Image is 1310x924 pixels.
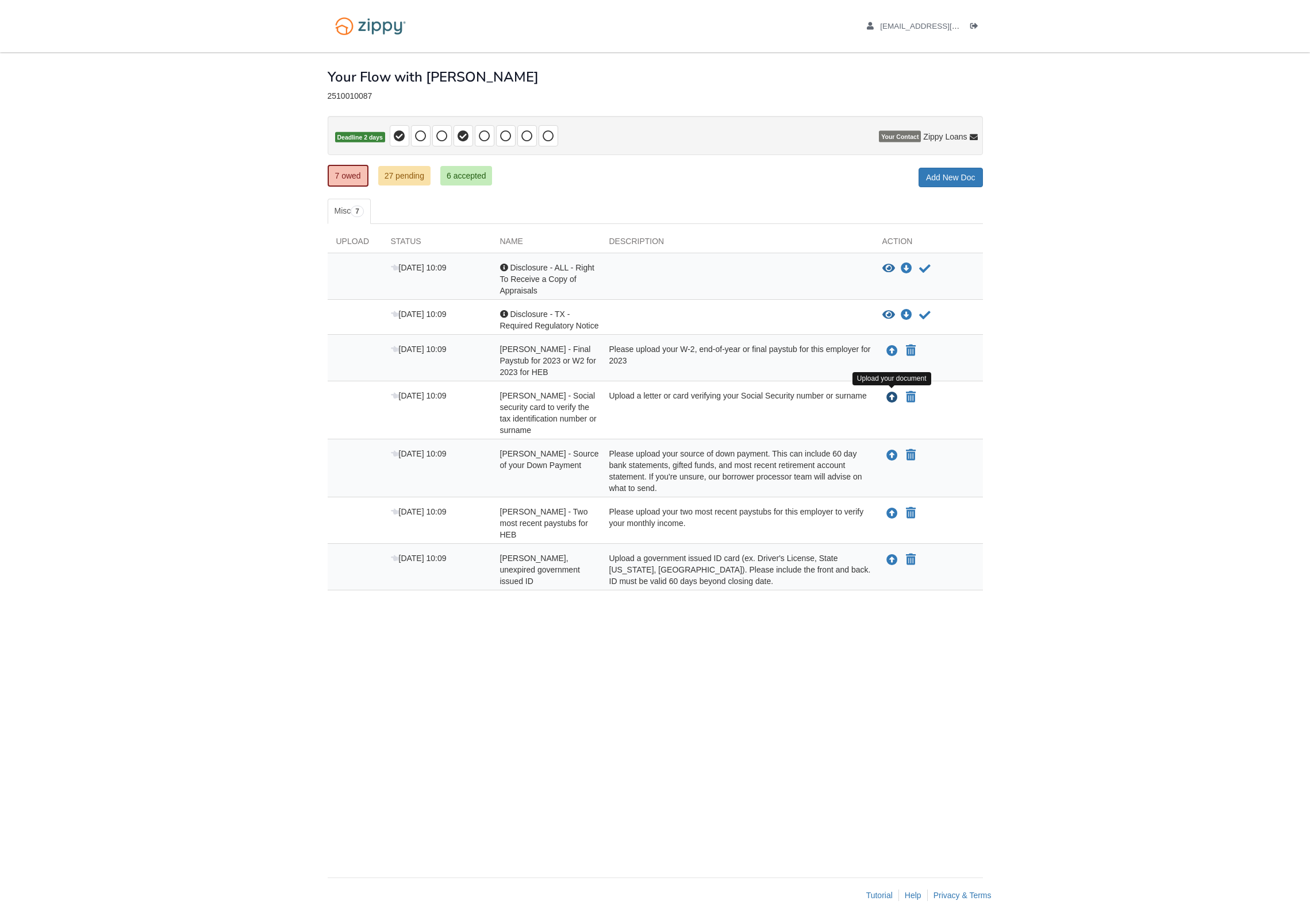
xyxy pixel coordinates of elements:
div: Upload a government issued ID card (ex. Driver's License, State [US_STATE], [GEOGRAPHIC_DATA]). P... [601,552,874,587]
div: Name [491,235,601,253]
a: edit profile [867,22,1012,33]
span: [DATE] 10:09 [391,507,447,516]
h1: Your Flow with [PERSON_NAME] [328,69,539,84]
div: Upload [328,235,382,253]
button: Acknowledge receipt of document [918,262,932,276]
span: [DATE] 10:09 [391,263,447,272]
div: Please upload your two most recent paystubs for this employer to verify your monthly income. [601,506,874,540]
button: Upload Pedro Rivera - Social security card to verify the tax identification number or surname [885,390,899,405]
span: [DATE] 10:09 [391,391,447,400]
img: Logo [328,11,413,41]
button: Declare Pedro Rivera - Source of your Down Payment not applicable [905,449,917,462]
span: [PERSON_NAME] - Social security card to verify the tax identification number or surname [500,391,597,435]
button: Declare Pedro Rivera - Social security card to verify the tax identification number or surname no... [905,391,917,404]
span: Your Contact [879,131,921,142]
button: Acknowledge receipt of document [918,308,932,322]
button: Declare Pedro Rivera - Two most recent paystubs for HEB not applicable [905,507,917,520]
span: [PERSON_NAME], unexpired government issued ID [500,554,580,586]
button: View Disclosure - TX - Required Regulatory Notice [882,310,895,321]
div: Upload a letter or card verifying your Social Security number or surname [601,390,874,436]
span: Zippy Loans [923,131,967,142]
span: [DATE] 10:09 [391,554,447,563]
span: Disclosure - TX - Required Regulatory Notice [500,310,599,330]
button: Declare Pedro Rivera - Valid, unexpired government issued ID not applicable [905,553,917,567]
a: Log out [970,22,983,33]
a: 7 owed [328,165,368,187]
a: Add New Doc [919,168,983,187]
a: 27 pending [378,166,431,185]
span: 7 [351,206,364,217]
a: Privacy & Terms [933,891,992,900]
button: Upload Pedro Rivera - Two most recent paystubs for HEB [885,506,899,521]
div: Description [601,235,874,253]
span: [PERSON_NAME] - Source of your Down Payment [500,449,599,470]
span: [DATE] 10:09 [391,310,447,319]
div: Status [382,235,491,253]
button: View Disclosure - ALL - Right To Receive a Copy of Appraisals [882,263,895,275]
span: [PERSON_NAME] - Final Paystub for 2023 or W2 for 2023 for HEB [500,345,596,377]
span: ordepnlirpa@gmail.com [880,22,1012,30]
a: Misc [328,199,371,224]
div: Action [874,235,983,253]
span: [PERSON_NAME] - Two most recent paystubs for HEB [500,507,588,539]
a: Download Disclosure - TX - Required Regulatory Notice [901,311,912,320]
button: Upload Pedro Rivera - Valid, unexpired government issued ID [885,552,899,567]
div: Upload your document [852,372,931,385]
span: [DATE] 10:09 [391,345,447,354]
span: [DATE] 10:09 [391,449,447,458]
div: Please upload your W-2, end-of-year or final paystub for this employer for 2023 [601,343,874,378]
div: Please upload your source of down payment. This can include 60 day bank statements, gifted funds,... [601,448,874,494]
span: Disclosure - ALL - Right To Receive a Copy of Appraisals [500,263,594,295]
a: Download Disclosure - ALL - Right To Receive a Copy of Appraisals [901,264,912,273]
a: Tutorial [866,891,893,900]
span: Deadline 2 days [335,132,385,143]
button: Upload Pedro Rivera - Final Paystub for 2023 or W2 for 2023 for HEB [885,343,899,358]
a: Help [905,891,921,900]
div: 2510010087 [328,91,983,101]
button: Declare Pedro Rivera - Final Paystub for 2023 or W2 for 2023 for HEB not applicable [905,344,917,358]
button: Upload Pedro Rivera - Source of your Down Payment [885,448,899,463]
a: 6 accepted [440,166,493,185]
